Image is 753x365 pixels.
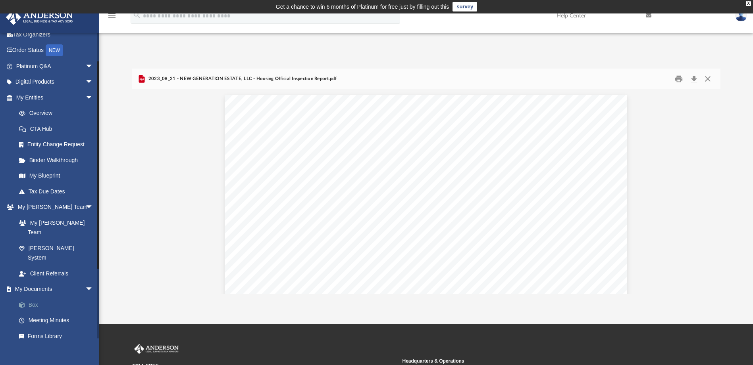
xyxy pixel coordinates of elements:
span: arrow_drop_down [85,281,101,298]
img: Anderson Advisors Platinum Portal [4,10,75,25]
a: My Entitiesarrow_drop_down [6,90,105,105]
button: Print [671,73,687,85]
small: Headquarters & Operations [402,357,667,365]
a: My [PERSON_NAME] Team [11,215,97,240]
div: File preview [132,89,720,294]
a: CTA Hub [11,121,105,137]
a: My Documentsarrow_drop_down [6,281,105,297]
a: Tax Due Dates [11,183,105,199]
span: arrow_drop_down [85,58,101,75]
a: Forms Library [11,328,101,344]
div: Get a chance to win 6 months of Platinum for free just by filling out this [276,2,449,11]
a: Digital Productsarrow_drop_down [6,74,105,90]
span: 2023_08_21 - NEW GENERATION ESTATE, LLC - Housing Official Inspection Report.pdf [146,75,336,82]
div: close [746,1,751,6]
div: NEW [46,44,63,56]
a: Meeting Minutes [11,313,105,329]
a: Binder Walkthrough [11,152,105,168]
a: [PERSON_NAME] System [11,240,101,266]
a: Client Referrals [11,266,101,281]
a: survey [453,2,477,11]
a: Overview [11,105,105,121]
div: Preview [132,69,720,294]
a: menu [107,15,117,21]
a: Order StatusNEW [6,42,105,59]
button: Download [687,73,701,85]
i: search [133,11,141,19]
a: Platinum Q&Aarrow_drop_down [6,58,105,74]
span: arrow_drop_down [85,74,101,90]
span: arrow_drop_down [85,199,101,216]
a: Box [11,297,105,313]
i: menu [107,11,117,21]
a: My Blueprint [11,168,101,184]
span: arrow_drop_down [85,90,101,106]
button: Close [701,73,715,85]
a: Entity Change Request [11,137,105,153]
div: Document Viewer [132,89,720,294]
a: My [PERSON_NAME] Teamarrow_drop_down [6,199,101,215]
img: Anderson Advisors Platinum Portal [133,344,180,354]
img: User Pic [735,10,747,21]
a: Tax Organizers [6,27,105,42]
